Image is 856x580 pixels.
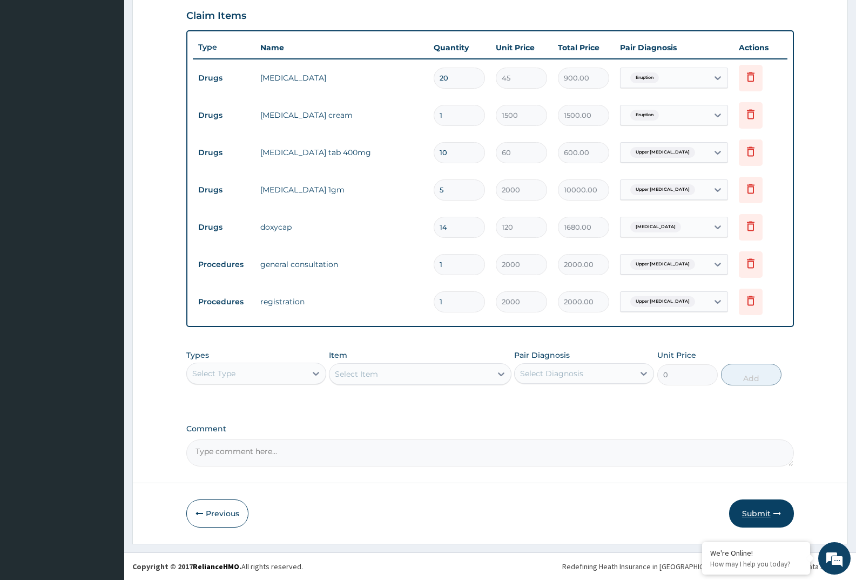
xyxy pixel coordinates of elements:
[562,561,848,572] div: Redefining Heath Insurance in [GEOGRAPHIC_DATA] using Telemedicine and Data Science!
[428,37,490,58] th: Quantity
[255,254,428,275] td: general consultation
[193,143,255,163] td: Drugs
[255,142,428,163] td: [MEDICAL_DATA] tab 400mg
[193,68,255,88] td: Drugs
[729,499,794,528] button: Submit
[255,291,428,312] td: registration
[630,184,695,195] span: Upper [MEDICAL_DATA]
[193,562,239,571] a: RelianceHMO
[193,180,255,200] td: Drugs
[630,110,659,121] span: Eruption
[20,54,44,81] img: d_794563401_company_1708531726252_794563401
[255,179,428,201] td: [MEDICAL_DATA] 1gm
[186,499,248,528] button: Previous
[255,37,428,58] th: Name
[132,562,241,571] strong: Copyright © 2017 .
[630,222,681,232] span: [MEDICAL_DATA]
[657,350,696,361] label: Unit Price
[721,364,781,385] button: Add
[255,67,428,89] td: [MEDICAL_DATA]
[186,424,794,434] label: Comment
[630,259,695,270] span: Upper [MEDICAL_DATA]
[192,368,235,379] div: Select Type
[552,37,615,58] th: Total Price
[329,350,347,361] label: Item
[255,216,428,238] td: doxycap
[490,37,552,58] th: Unit Price
[186,351,209,360] label: Types
[124,552,856,580] footer: All rights reserved.
[177,5,203,31] div: Minimize live chat window
[733,37,787,58] th: Actions
[63,136,149,245] span: We're online!
[710,559,802,569] p: How may I help you today?
[255,104,428,126] td: [MEDICAL_DATA] cream
[193,37,255,57] th: Type
[193,255,255,275] td: Procedures
[710,548,802,558] div: We're Online!
[520,368,583,379] div: Select Diagnosis
[514,350,570,361] label: Pair Diagnosis
[630,296,695,307] span: Upper [MEDICAL_DATA]
[193,217,255,237] td: Drugs
[186,10,246,22] h3: Claim Items
[56,61,181,75] div: Chat with us now
[193,105,255,125] td: Drugs
[630,72,659,83] span: Eruption
[5,295,206,333] textarea: Type your message and hit 'Enter'
[615,37,733,58] th: Pair Diagnosis
[630,147,695,158] span: Upper [MEDICAL_DATA]
[193,292,255,312] td: Procedures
